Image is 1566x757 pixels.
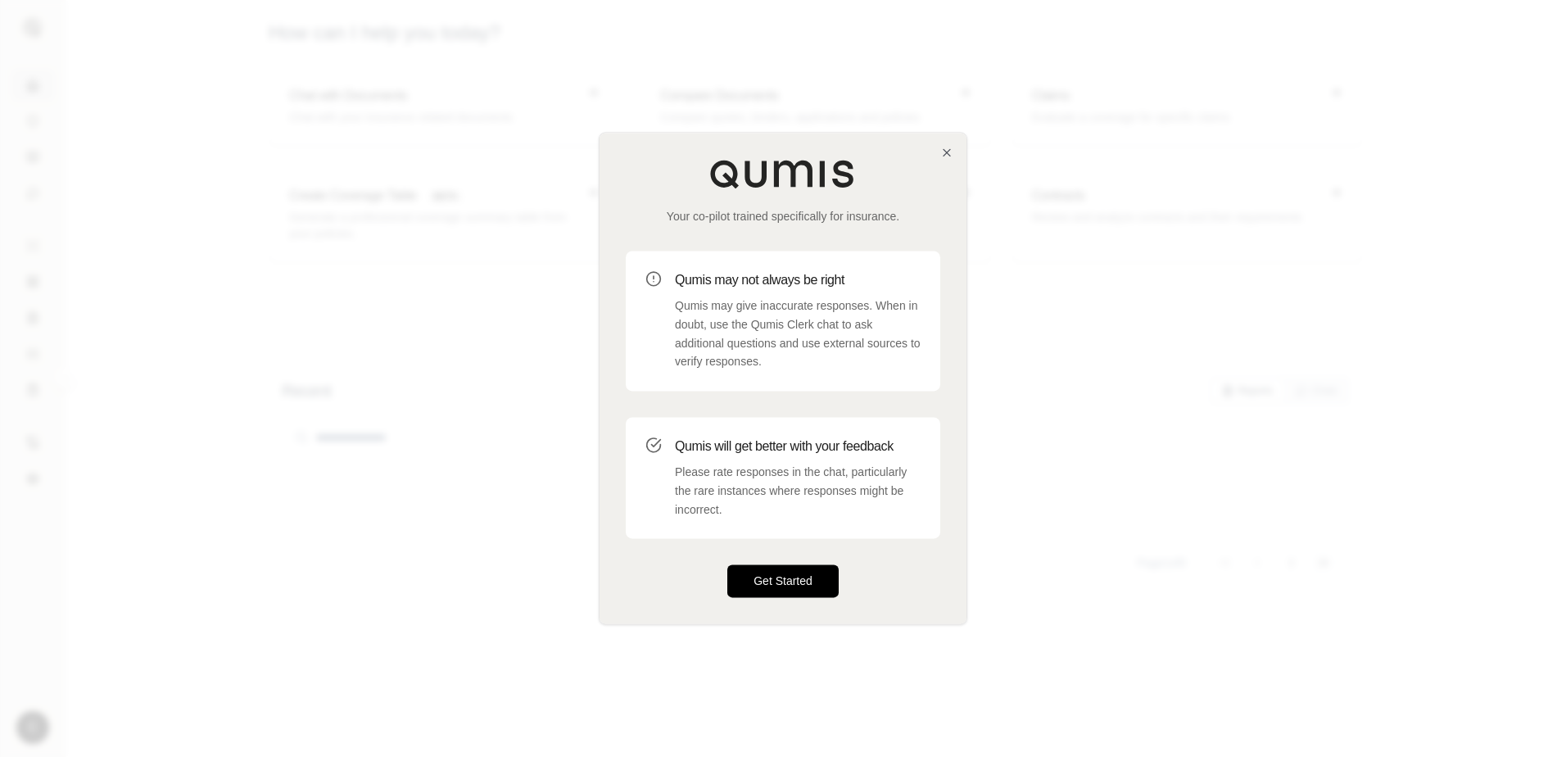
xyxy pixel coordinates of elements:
[675,297,921,371] p: Qumis may give inaccurate responses. When in doubt, use the Qumis Clerk chat to ask additional qu...
[709,159,857,188] img: Qumis Logo
[675,463,921,519] p: Please rate responses in the chat, particularly the rare instances where responses might be incor...
[626,208,940,224] p: Your co-pilot trained specifically for insurance.
[675,437,921,456] h3: Qumis will get better with your feedback
[675,270,921,290] h3: Qumis may not always be right
[727,565,839,598] button: Get Started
